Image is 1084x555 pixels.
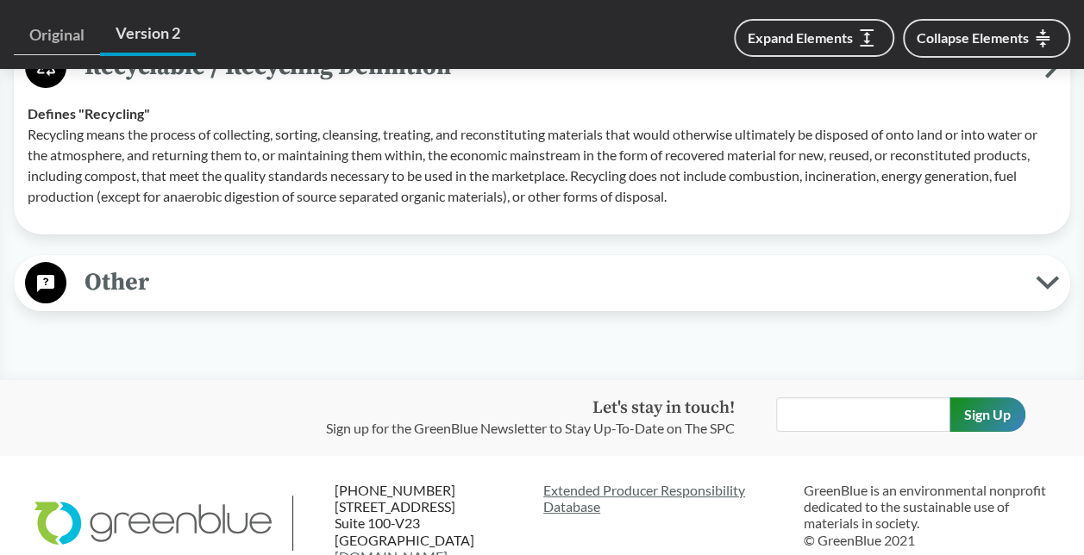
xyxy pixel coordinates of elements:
[100,14,196,56] a: Version 2
[20,261,1064,305] button: Other
[949,397,1025,432] input: Sign Up
[14,16,100,55] a: Original
[326,418,735,439] p: Sign up for the GreenBlue Newsletter to Stay Up-To-Date on The SPC
[734,19,894,57] button: Expand Elements
[28,124,1056,207] p: Recycling means the process of collecting, sorting, cleansing, treating, and reconstituting mater...
[28,105,150,122] strong: Defines "Recycling"
[903,19,1070,58] button: Collapse Elements
[592,397,735,419] strong: Let's stay in touch!
[543,482,790,514] a: Extended Producer ResponsibilityDatabase
[804,482,1050,548] p: GreenBlue is an environmental nonprofit dedicated to the sustainable use of materials in society....
[66,263,1036,302] span: Other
